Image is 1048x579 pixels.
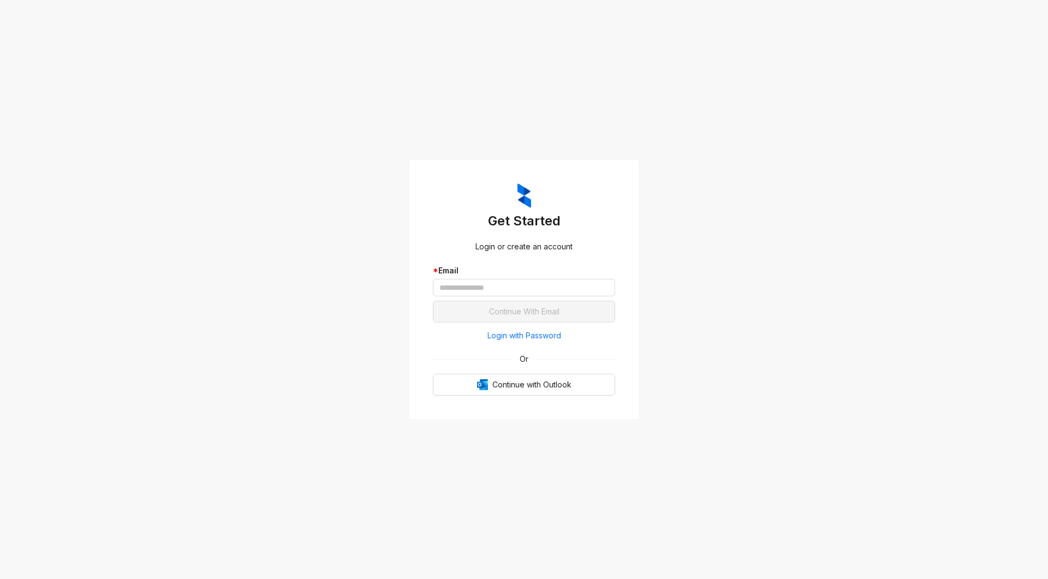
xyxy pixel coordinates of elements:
button: Login with Password [433,327,615,344]
span: Login with Password [487,330,561,342]
button: Continue With Email [433,301,615,323]
button: OutlookContinue with Outlook [433,374,615,396]
span: Continue with Outlook [492,379,571,391]
span: Or [512,353,536,365]
h3: Get Started [433,212,615,230]
div: Login or create an account [433,241,615,253]
img: ZumaIcon [517,183,531,208]
div: Email [433,265,615,277]
img: Outlook [477,379,488,390]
